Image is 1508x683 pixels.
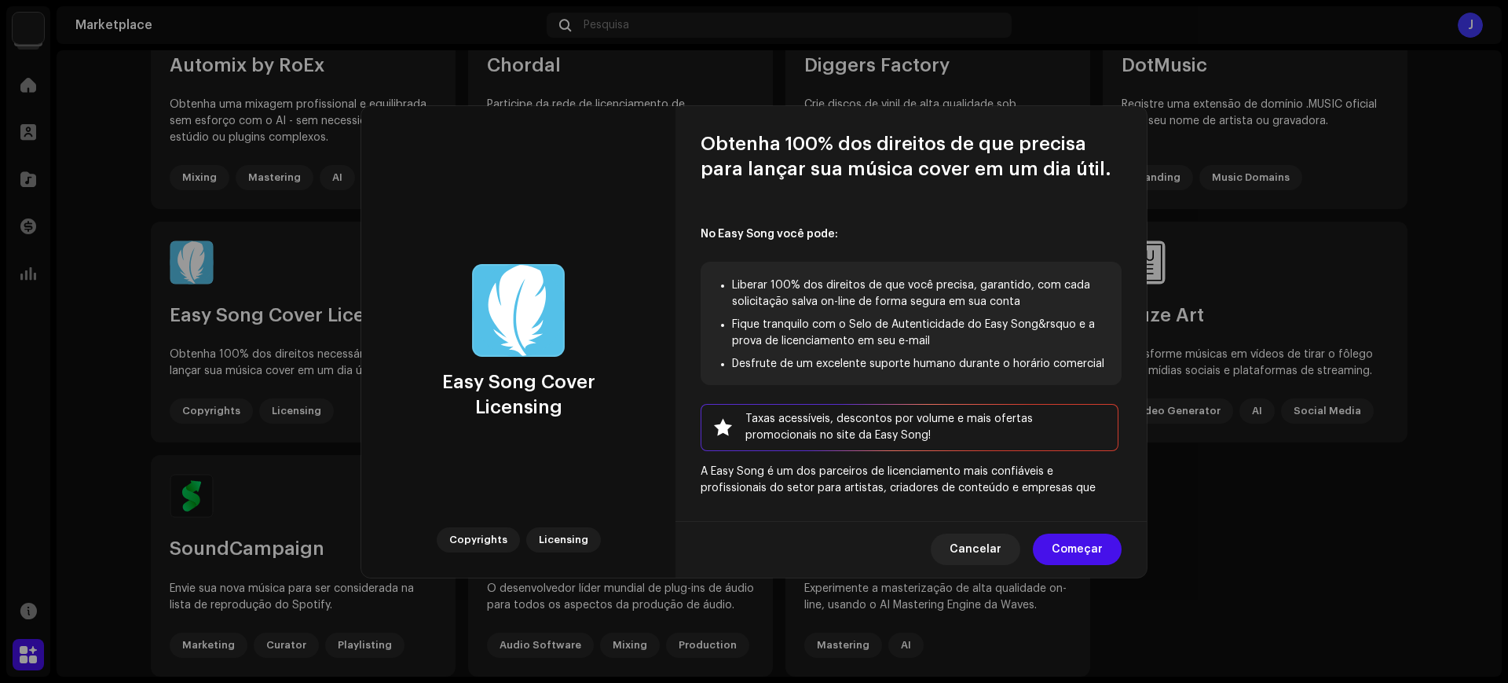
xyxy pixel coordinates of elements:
span: Começar [1052,534,1103,565]
strong: No Easy Song você pode: [701,229,838,240]
li: Fique tranquilo com o Selo de Autenticidade do Easy Song&rsquo e a prova de licenciamento em seu ... [732,317,1122,350]
span: Cancelar [950,534,1001,565]
p: A Easy Song é um dos parceiros de licenciamento mais confiáveis e profissionais do setor para art... [701,464,1122,513]
h3: Obtenha 100% dos direitos de que precisa para lançar sua música cover em um dia útil. [701,131,1122,182]
div: Easy Song Cover Licensing [399,370,638,419]
p: Taxas acessíveis, descontos por volume e mais ofertas promocionais no site da Easy Song! [701,404,1118,451]
li: Desfrute de um excelente suporte humano durante o horário comercial [732,356,1122,373]
button: Começar [1033,534,1122,565]
img: a95fe301-50de-48df-99e3-24891476c30c [471,263,565,358]
div: Copyrights [437,527,520,553]
div: Licensing [526,527,601,553]
li: Liberar 100% dos direitos de que você precisa, garantido, com cada solicitação salva on-line de f... [732,277,1122,310]
button: Cancelar [931,534,1020,565]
